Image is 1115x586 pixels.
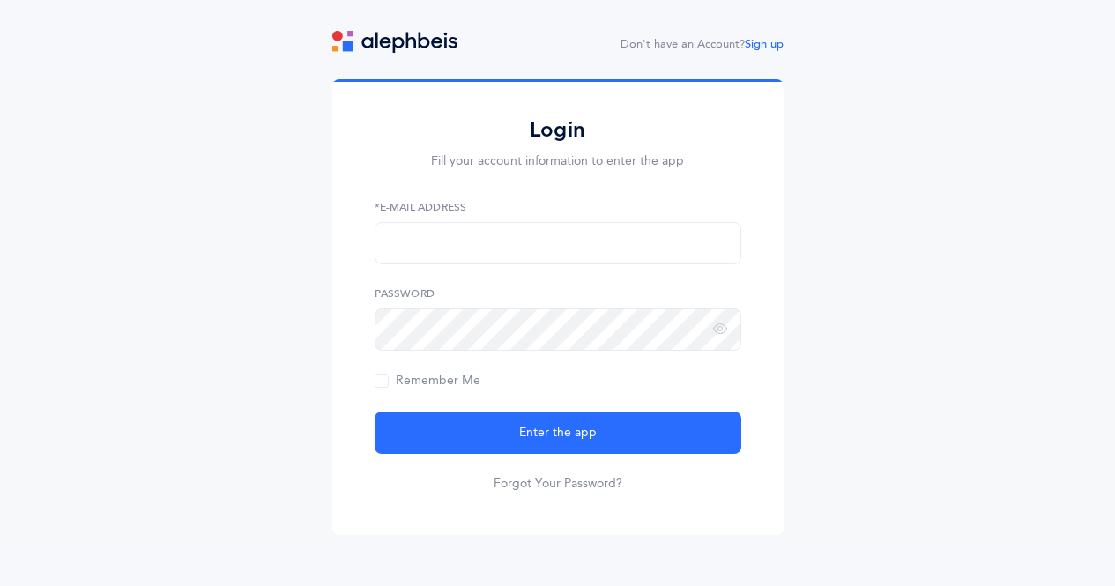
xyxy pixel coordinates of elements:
a: Sign up [745,38,784,50]
a: Forgot Your Password? [494,475,622,493]
span: Remember Me [375,374,480,388]
label: Password [375,286,741,301]
label: *E-Mail Address [375,199,741,215]
h2: Login [375,116,741,144]
p: Fill your account information to enter the app [375,152,741,171]
span: Enter the app [519,424,597,442]
img: logo.svg [332,31,457,53]
div: Don't have an Account? [621,36,784,54]
button: Enter the app [375,412,741,454]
